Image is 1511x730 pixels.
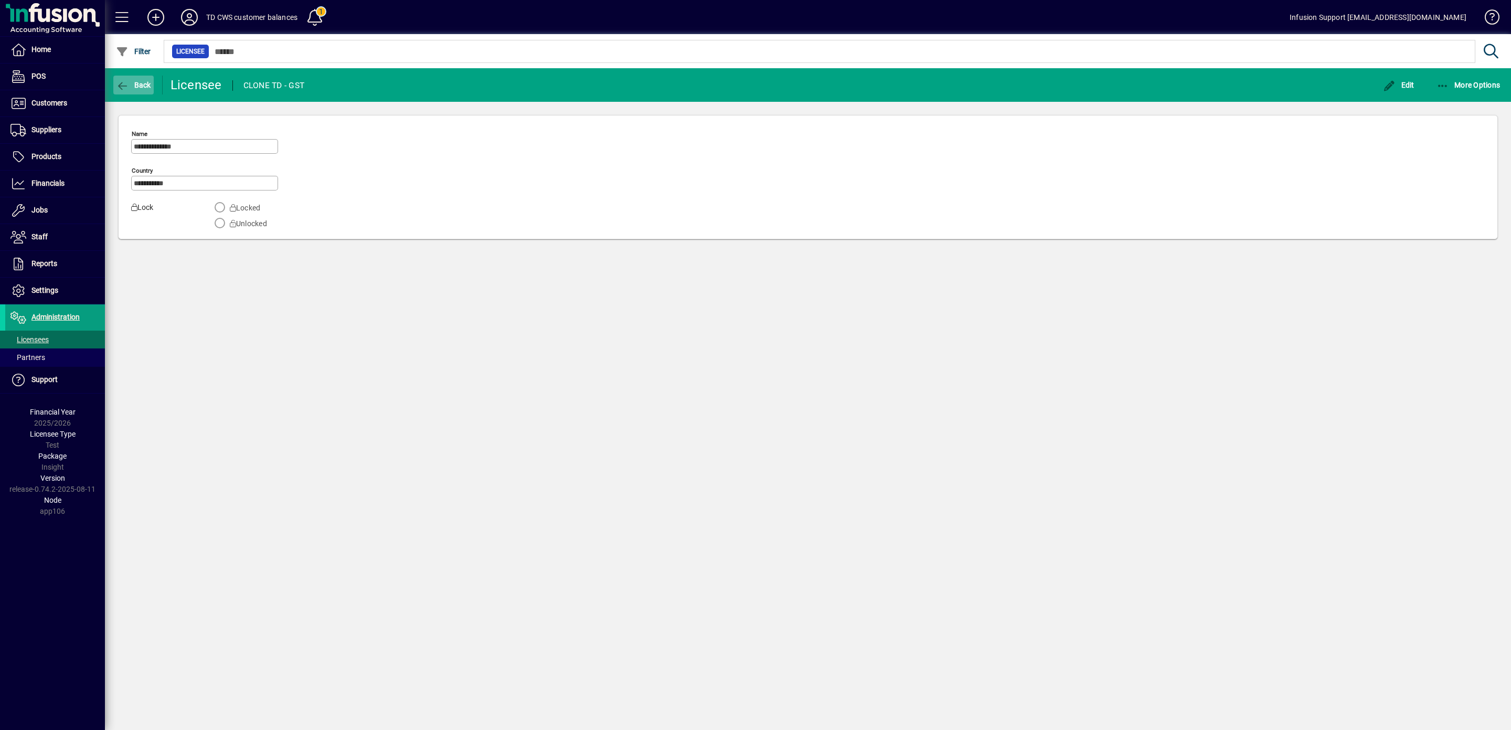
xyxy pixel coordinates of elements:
span: Settings [31,286,58,294]
a: Knowledge Base [1477,2,1498,36]
button: Edit [1380,76,1417,94]
span: Staff [31,232,48,241]
a: Suppliers [5,117,105,143]
a: Settings [5,278,105,304]
div: Infusion Support [EMAIL_ADDRESS][DOMAIN_NAME] [1290,9,1466,26]
span: POS [31,72,46,80]
span: Licensees [10,335,49,344]
span: Reports [31,259,57,268]
a: Support [5,367,105,393]
a: POS [5,64,105,90]
span: Partners [10,353,45,362]
span: Administration [31,313,80,321]
span: Suppliers [31,125,61,134]
a: Jobs [5,197,105,224]
div: TD CWS customer balances [206,9,297,26]
a: Reports [5,251,105,277]
span: Financials [31,179,65,187]
div: CLONE TD - GST [243,77,305,94]
a: Home [5,37,105,63]
app-page-header-button: Back [105,76,163,94]
span: Node [44,496,61,504]
a: Customers [5,90,105,117]
a: Licensees [5,331,105,348]
span: Licensee Type [30,430,76,438]
div: Licensee [171,77,222,93]
span: Home [31,45,51,54]
span: Customers [31,99,67,107]
button: More Options [1434,76,1503,94]
span: Products [31,152,61,161]
span: Version [40,474,65,482]
a: Partners [5,348,105,366]
mat-label: Name [132,130,147,137]
span: Jobs [31,206,48,214]
button: Add [139,8,173,27]
button: Profile [173,8,206,27]
span: Support [31,375,58,384]
span: Edit [1383,81,1414,89]
button: Filter [113,42,154,61]
label: Lock [123,202,191,229]
span: Licensee [176,46,205,57]
span: Filter [116,47,151,56]
a: Financials [5,171,105,197]
span: Package [38,452,67,460]
span: Financial Year [30,408,76,416]
a: Products [5,144,105,170]
span: Back [116,81,151,89]
button: Back [113,76,154,94]
mat-label: Country [132,167,153,174]
span: More Options [1436,81,1501,89]
a: Staff [5,224,105,250]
